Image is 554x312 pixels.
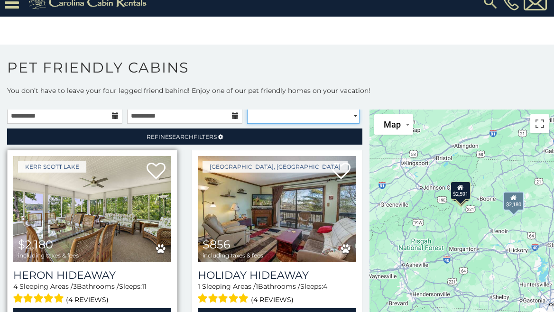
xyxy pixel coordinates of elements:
[147,133,217,140] span: Refine Filters
[323,282,327,291] span: 4
[203,161,348,173] a: [GEOGRAPHIC_DATA], [GEOGRAPHIC_DATA]
[13,269,171,282] a: Heron Hideaway
[13,282,171,306] div: Sleeping Areas / Bathrooms / Sleeps:
[13,156,171,262] a: Heron Hideaway $2,180 including taxes & fees
[169,133,194,140] span: Search
[530,114,549,133] button: Toggle fullscreen view
[18,238,53,251] span: $2,180
[374,114,413,135] button: Change map style
[256,282,258,291] span: 1
[198,282,200,291] span: 1
[384,119,401,129] span: Map
[147,162,166,182] a: Add to favorites
[198,269,356,282] a: Holiday Hideaway
[73,282,77,291] span: 3
[142,282,147,291] span: 11
[198,282,356,306] div: Sleeping Areas / Bathrooms / Sleeps:
[503,192,524,211] div: $2,180
[203,238,231,251] span: $856
[451,182,471,200] div: $2,591
[198,156,356,262] a: Holiday Hideaway $856 including taxes & fees
[18,252,79,258] span: including taxes & fees
[203,252,263,258] span: including taxes & fees
[13,282,18,291] span: 4
[66,294,109,306] span: (4 reviews)
[198,156,356,262] img: Holiday Hideaway
[7,128,362,145] a: RefineSearchFilters
[18,161,86,173] a: Kerr Scott Lake
[251,294,294,306] span: (4 reviews)
[13,156,171,262] img: Heron Hideaway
